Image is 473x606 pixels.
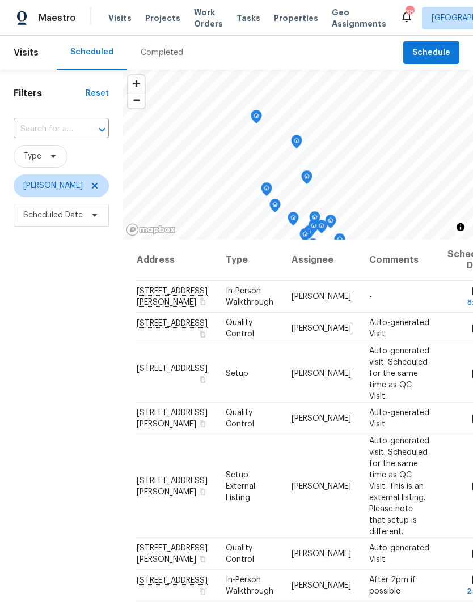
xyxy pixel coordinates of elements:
[309,211,320,229] div: Map marker
[217,240,282,281] th: Type
[137,476,208,496] span: [STREET_ADDRESS][PERSON_NAME]
[197,486,208,496] button: Copy Address
[269,199,281,216] div: Map marker
[197,419,208,429] button: Copy Address
[226,369,248,377] span: Setup
[291,135,302,152] div: Map marker
[70,46,113,58] div: Scheduled
[14,121,77,138] input: Search for an address...
[128,92,145,108] button: Zoom out
[226,409,254,428] span: Quality Control
[137,409,208,428] span: [STREET_ADDRESS][PERSON_NAME]
[369,319,429,338] span: Auto-generated Visit
[369,347,429,400] span: Auto-generated visit. Scheduled for the same time as QC Visit.
[292,582,351,590] span: [PERSON_NAME]
[332,7,386,29] span: Geo Assignments
[325,215,336,232] div: Map marker
[274,12,318,24] span: Properties
[226,471,255,501] span: Setup External Listing
[299,228,311,246] div: Map marker
[303,225,315,243] div: Map marker
[334,233,345,251] div: Map marker
[23,210,83,221] span: Scheduled Date
[197,329,208,339] button: Copy Address
[369,544,429,564] span: Auto-generated Visit
[137,544,208,564] span: [STREET_ADDRESS][PERSON_NAME]
[23,180,83,191] span: [PERSON_NAME]
[197,586,208,596] button: Copy Address
[282,240,360,281] th: Assignee
[261,182,272,200] div: Map marker
[292,369,351,377] span: [PERSON_NAME]
[292,482,351,490] span: [PERSON_NAME]
[23,151,41,162] span: Type
[301,170,312,188] div: Map marker
[145,12,180,24] span: Projects
[292,293,351,301] span: [PERSON_NAME]
[457,221,464,233] span: Toggle attribution
[197,374,208,384] button: Copy Address
[292,550,351,558] span: [PERSON_NAME]
[126,223,176,236] a: Mapbox homepage
[197,297,208,307] button: Copy Address
[369,437,429,535] span: Auto-generated visit. Scheduled for the same time as QC Visit. This is an external listing. Pleas...
[194,7,223,29] span: Work Orders
[94,122,110,138] button: Open
[454,220,467,234] button: Toggle attribution
[39,12,76,24] span: Maestro
[197,554,208,564] button: Copy Address
[292,325,351,332] span: [PERSON_NAME]
[128,75,145,92] button: Zoom in
[226,544,254,564] span: Quality Control
[137,364,208,372] span: [STREET_ADDRESS]
[369,409,429,428] span: Auto-generated Visit
[403,41,459,65] button: Schedule
[236,14,260,22] span: Tasks
[251,110,262,127] div: Map marker
[308,220,319,237] div: Map marker
[292,415,351,423] span: [PERSON_NAME]
[369,576,416,595] span: After 2pm if possible
[141,47,183,58] div: Completed
[412,46,450,60] span: Schedule
[14,40,39,65] span: Visits
[226,287,273,306] span: In-Person Walkthrough
[288,212,299,229] div: Map marker
[136,240,217,281] th: Address
[14,88,86,99] h1: Filters
[360,240,438,281] th: Comments
[86,88,109,99] div: Reset
[307,238,319,256] div: Map marker
[226,576,273,595] span: In-Person Walkthrough
[316,220,327,237] div: Map marker
[369,293,372,301] span: -
[406,7,413,18] div: 38
[226,319,254,338] span: Quality Control
[108,12,132,24] span: Visits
